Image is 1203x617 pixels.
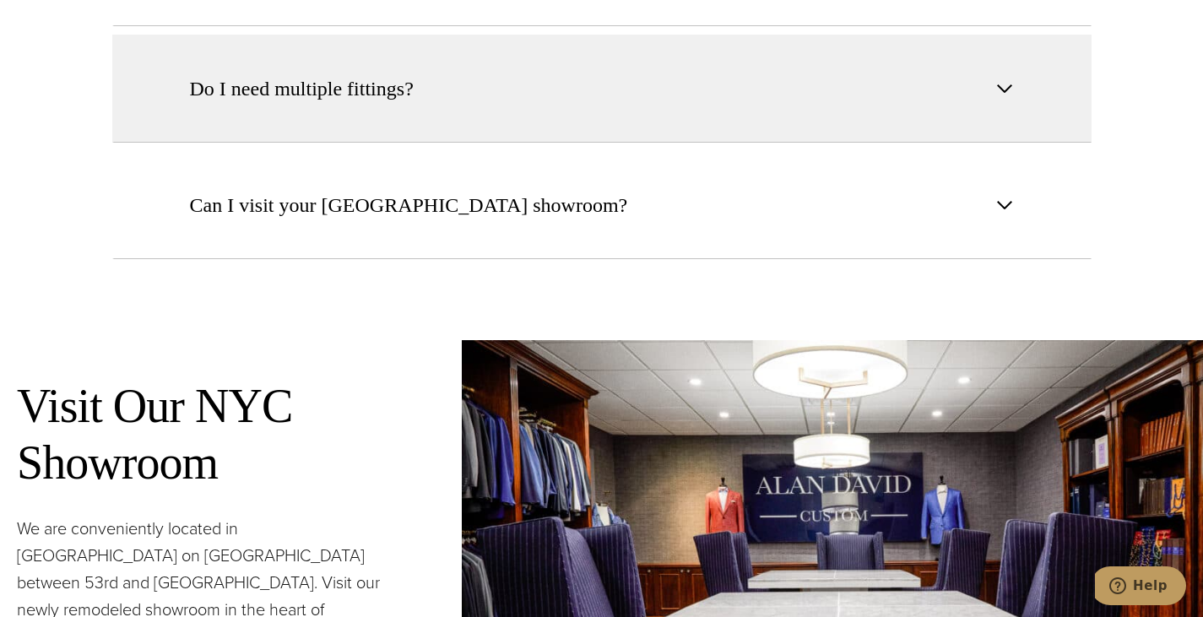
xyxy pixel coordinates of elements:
[112,151,1092,259] button: Can I visit your [GEOGRAPHIC_DATA] showroom?
[17,378,401,491] h2: Visit Our NYC Showroom
[190,73,414,104] span: Do I need multiple fittings?
[112,35,1092,143] button: Do I need multiple fittings?
[190,190,628,220] span: Can I visit your [GEOGRAPHIC_DATA] showroom?
[1095,566,1186,609] iframe: Opens a widget where you can chat to one of our agents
